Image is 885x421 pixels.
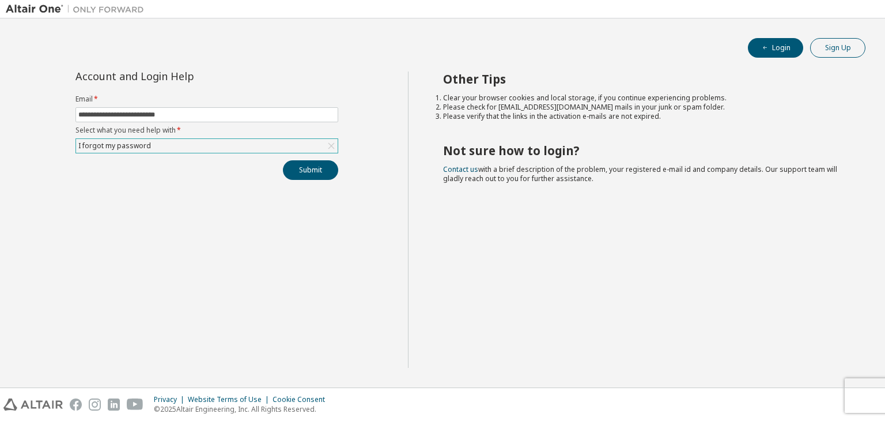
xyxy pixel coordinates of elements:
div: Website Terms of Use [188,395,273,404]
p: © 2025 Altair Engineering, Inc. All Rights Reserved. [154,404,332,414]
button: Sign Up [810,38,865,58]
button: Submit [283,160,338,180]
div: Cookie Consent [273,395,332,404]
li: Please check for [EMAIL_ADDRESS][DOMAIN_NAME] mails in your junk or spam folder. [443,103,845,112]
img: Altair One [6,3,150,15]
label: Select what you need help with [75,126,338,135]
span: with a brief description of the problem, your registered e-mail id and company details. Our suppo... [443,164,837,183]
a: Contact us [443,164,478,174]
div: I forgot my password [77,140,153,152]
img: altair_logo.svg [3,399,63,411]
li: Please verify that the links in the activation e-mails are not expired. [443,112,845,121]
div: I forgot my password [76,139,338,153]
img: facebook.svg [70,399,82,411]
h2: Not sure how to login? [443,143,845,158]
label: Email [75,95,338,104]
li: Clear your browser cookies and local storage, if you continue experiencing problems. [443,93,845,103]
h2: Other Tips [443,72,845,87]
img: youtube.svg [127,399,143,411]
div: Account and Login Help [75,72,286,81]
img: linkedin.svg [108,399,120,411]
img: instagram.svg [89,399,101,411]
div: Privacy [154,395,188,404]
button: Login [748,38,803,58]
